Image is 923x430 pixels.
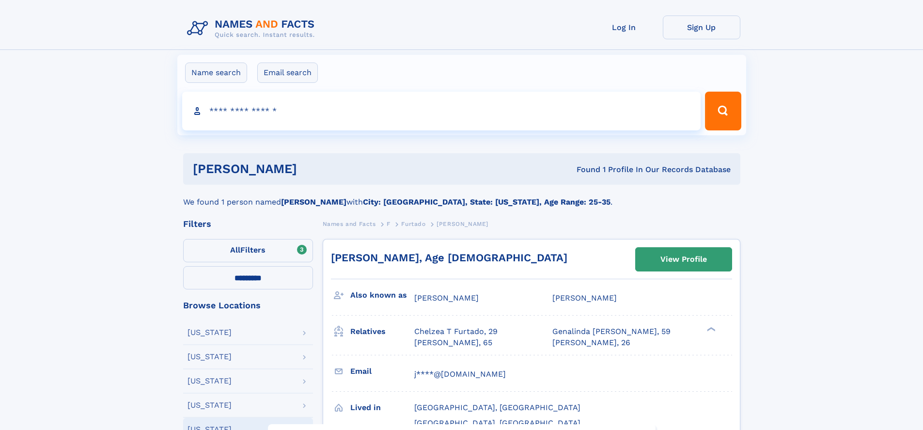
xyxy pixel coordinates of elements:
[585,16,663,39] a: Log In
[660,248,707,271] div: View Profile
[323,218,376,230] a: Names and Facts
[188,329,232,336] div: [US_STATE]
[552,326,671,337] a: Genalinda [PERSON_NAME], 59
[350,287,414,303] h3: Also known as
[350,399,414,416] h3: Lived in
[183,220,313,228] div: Filters
[193,163,437,175] h1: [PERSON_NAME]
[663,16,740,39] a: Sign Up
[401,218,425,230] a: Furtado
[414,337,492,348] a: [PERSON_NAME], 65
[401,221,425,227] span: Furtado
[437,221,488,227] span: [PERSON_NAME]
[387,218,391,230] a: F
[414,293,479,303] span: [PERSON_NAME]
[188,401,232,409] div: [US_STATE]
[414,326,498,337] a: Chelzea T Furtado, 29
[257,63,318,83] label: Email search
[188,377,232,385] div: [US_STATE]
[188,353,232,361] div: [US_STATE]
[387,221,391,227] span: F
[185,63,247,83] label: Name search
[437,164,731,175] div: Found 1 Profile In Our Records Database
[281,197,346,207] b: [PERSON_NAME]
[183,239,313,262] label: Filters
[331,252,567,264] a: [PERSON_NAME], Age [DEMOGRAPHIC_DATA]
[183,16,323,42] img: Logo Names and Facts
[552,293,617,303] span: [PERSON_NAME]
[183,301,313,310] div: Browse Locations
[350,363,414,380] h3: Email
[182,92,701,130] input: search input
[414,403,580,412] span: [GEOGRAPHIC_DATA], [GEOGRAPHIC_DATA]
[704,326,716,333] div: ❯
[183,185,740,208] div: We found 1 person named with .
[350,323,414,340] h3: Relatives
[705,92,741,130] button: Search Button
[552,337,630,348] a: [PERSON_NAME], 26
[363,197,610,207] b: City: [GEOGRAPHIC_DATA], State: [US_STATE], Age Range: 25-35
[230,245,240,255] span: All
[414,418,580,428] span: [GEOGRAPHIC_DATA], [GEOGRAPHIC_DATA]
[636,248,732,271] a: View Profile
